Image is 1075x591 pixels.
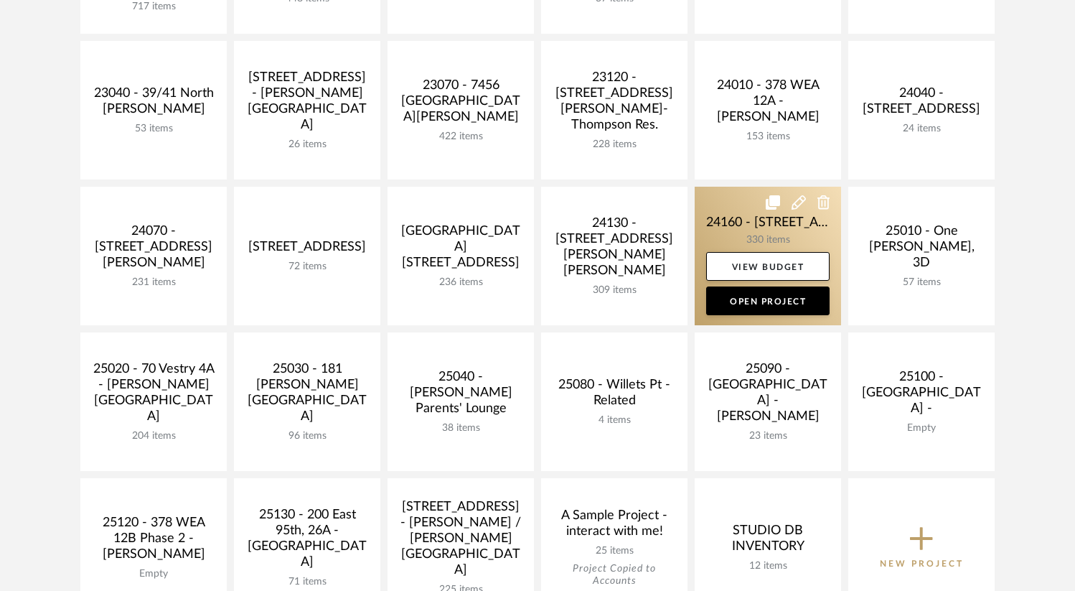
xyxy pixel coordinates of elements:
[399,78,522,131] div: 23070 - 7456 [GEOGRAPHIC_DATA][PERSON_NAME]
[553,563,676,587] div: Project Copied to Accounts
[92,223,215,276] div: 24070 - [STREET_ADDRESS][PERSON_NAME]
[706,430,830,442] div: 23 items
[399,276,522,289] div: 236 items
[245,430,369,442] div: 96 items
[706,361,830,430] div: 25090 - [GEOGRAPHIC_DATA] - [PERSON_NAME]
[553,215,676,284] div: 24130 - [STREET_ADDRESS][PERSON_NAME][PERSON_NAME]
[706,287,830,315] a: Open Project
[92,123,215,135] div: 53 items
[706,131,830,143] div: 153 items
[880,557,964,571] p: New Project
[706,252,830,281] a: View Budget
[553,545,676,557] div: 25 items
[706,523,830,560] div: STUDIO DB INVENTORY
[399,499,522,584] div: [STREET_ADDRESS] - [PERSON_NAME] / [PERSON_NAME][GEOGRAPHIC_DATA]
[399,369,522,422] div: 25040 - [PERSON_NAME] Parents' Lounge
[860,276,983,289] div: 57 items
[399,422,522,434] div: 38 items
[92,361,215,430] div: 25020 - 70 Vestry 4A - [PERSON_NAME][GEOGRAPHIC_DATA]
[399,223,522,276] div: [GEOGRAPHIC_DATA][STREET_ADDRESS]
[92,85,215,123] div: 23040 - 39/41 North [PERSON_NAME]
[553,284,676,297] div: 309 items
[245,576,369,588] div: 71 items
[553,70,676,139] div: 23120 - [STREET_ADDRESS][PERSON_NAME]-Thompson Res.
[860,422,983,434] div: Empty
[245,139,369,151] div: 26 items
[245,507,369,576] div: 25130 - 200 East 95th, 26A - [GEOGRAPHIC_DATA]
[553,414,676,427] div: 4 items
[553,377,676,414] div: 25080 - Willets Pt - Related
[706,560,830,572] div: 12 items
[245,239,369,261] div: [STREET_ADDRESS]
[553,139,676,151] div: 228 items
[245,261,369,273] div: 72 items
[92,515,215,568] div: 25120 - 378 WEA 12B Phase 2 - [PERSON_NAME]
[399,131,522,143] div: 422 items
[860,223,983,276] div: 25010 - One [PERSON_NAME], 3D
[553,508,676,545] div: A Sample Project - interact with me!
[860,369,983,422] div: 25100 - [GEOGRAPHIC_DATA] -
[245,70,369,139] div: [STREET_ADDRESS] - [PERSON_NAME][GEOGRAPHIC_DATA]
[92,276,215,289] div: 231 items
[860,85,983,123] div: 24040 - [STREET_ADDRESS]
[92,1,215,13] div: 717 items
[92,430,215,442] div: 204 items
[860,123,983,135] div: 24 items
[245,361,369,430] div: 25030 - 181 [PERSON_NAME][GEOGRAPHIC_DATA]
[92,568,215,580] div: Empty
[706,78,830,131] div: 24010 - 378 WEA 12A - [PERSON_NAME]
